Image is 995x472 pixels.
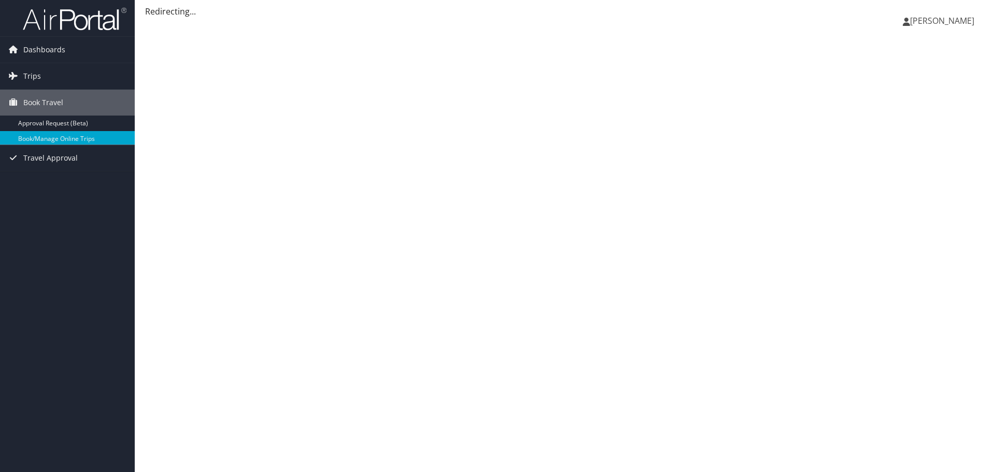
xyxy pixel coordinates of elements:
[910,15,974,26] span: [PERSON_NAME]
[23,145,78,171] span: Travel Approval
[23,7,126,31] img: airportal-logo.png
[903,5,985,36] a: [PERSON_NAME]
[145,5,985,18] div: Redirecting...
[23,63,41,89] span: Trips
[23,90,63,116] span: Book Travel
[23,37,65,63] span: Dashboards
